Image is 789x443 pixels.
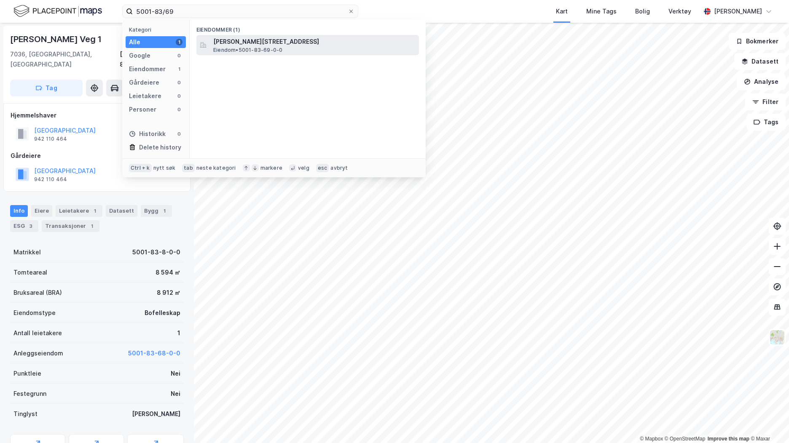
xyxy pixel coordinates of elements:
div: 0 [176,52,182,59]
div: [PERSON_NAME] [714,6,762,16]
div: 0 [176,79,182,86]
div: Bofelleskap [145,308,180,318]
div: Eiendomstype [13,308,56,318]
button: 5001-83-68-0-0 [128,348,180,358]
div: neste kategori [196,165,236,171]
div: Tinglyst [13,409,38,419]
div: Personer [129,104,156,115]
div: 8 912 ㎡ [157,288,180,298]
div: Antall leietakere [13,328,62,338]
div: Kategori [129,27,186,33]
div: 942 110 464 [34,136,67,142]
div: Datasett [106,205,137,217]
div: 1 [176,66,182,72]
div: Nei [171,389,180,399]
button: Tag [10,80,83,96]
div: Hjemmelshaver [11,110,183,120]
div: Festegrunn [13,389,46,399]
div: Mine Tags [586,6,617,16]
div: 3 [27,222,35,230]
div: 5001-83-8-0-0 [132,247,180,257]
div: [PERSON_NAME] [132,409,180,419]
div: 1 [176,39,182,45]
div: Matrikkel [13,247,41,257]
div: [PERSON_NAME] Veg 1 [10,32,103,46]
div: Bolig [635,6,650,16]
div: 8 594 ㎡ [156,267,180,278]
div: markere [260,165,282,171]
div: esc [316,164,329,172]
iframe: Chat Widget [747,403,789,443]
div: Leietakere [129,91,161,101]
button: Analyse [737,73,786,90]
button: Datasett [734,53,786,70]
span: [PERSON_NAME][STREET_ADDRESS] [213,37,416,47]
div: Info [10,205,28,217]
div: 0 [176,93,182,99]
div: 0 [176,106,182,113]
a: OpenStreetMap [665,436,706,442]
button: Tags [746,114,786,131]
div: Bygg [141,205,172,217]
div: 7036, [GEOGRAPHIC_DATA], [GEOGRAPHIC_DATA] [10,49,120,69]
div: avbryt [330,165,348,171]
div: Anleggseiendom [13,348,63,358]
span: Eiendom • 5001-83-69-0-0 [213,47,282,53]
div: 0 [176,131,182,137]
div: Historikk [129,129,166,139]
input: Søk på adresse, matrikkel, gårdeiere, leietakere eller personer [133,5,348,18]
div: Transaksjoner [42,220,99,232]
div: Kontrollprogram for chat [747,403,789,443]
div: Nei [171,368,180,379]
div: Ctrl + k [129,164,152,172]
div: Leietakere [56,205,102,217]
a: Improve this map [708,436,749,442]
div: Verktøy [668,6,691,16]
div: [GEOGRAPHIC_DATA], 83/8 [120,49,184,69]
div: 1 [177,328,180,338]
div: Alle [129,37,140,47]
div: Google [129,51,150,61]
div: Punktleie [13,368,41,379]
div: Eiere [31,205,52,217]
a: Mapbox [640,436,663,442]
div: Kart [556,6,568,16]
button: Filter [745,93,786,110]
img: Z [769,329,785,345]
img: logo.f888ab2527a4732fd821a326f86c7f29.svg [13,4,102,19]
div: Eiendommer (1) [190,20,426,35]
button: Bokmerker [729,33,786,50]
div: ESG [10,220,38,232]
div: Delete history [139,142,181,152]
div: nytt søk [153,165,176,171]
div: 1 [91,207,99,215]
div: Bruksareal (BRA) [13,288,62,298]
div: 1 [88,222,96,230]
div: velg [298,165,309,171]
div: tab [182,164,195,172]
div: Gårdeiere [11,151,183,161]
div: Gårdeiere [129,77,159,88]
div: Tomteareal [13,267,47,278]
div: 942 110 464 [34,176,67,183]
div: Eiendommer [129,64,166,74]
div: 1 [160,207,169,215]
